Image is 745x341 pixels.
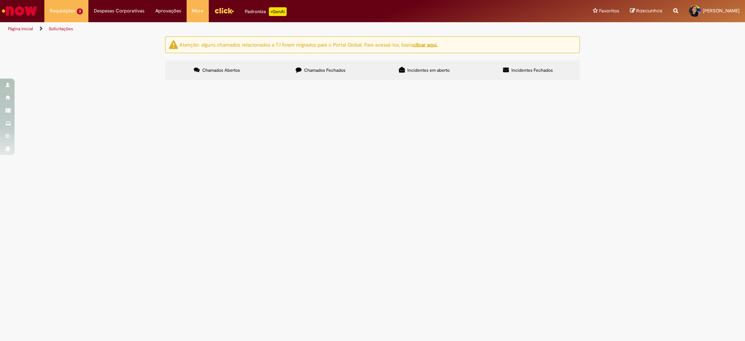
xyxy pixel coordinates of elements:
[94,7,144,15] span: Despesas Corporativas
[49,26,73,32] a: Solicitações
[407,67,450,73] span: Incidentes em aberto
[155,7,181,15] span: Aprovações
[50,7,75,15] span: Requisições
[269,7,287,16] p: +GenAi
[630,8,662,15] a: Rascunhos
[5,22,491,36] ul: Trilhas de página
[304,67,346,73] span: Chamados Fechados
[413,41,438,48] a: clicar aqui.
[77,8,83,15] span: 3
[511,67,553,73] span: Incidentes Fechados
[214,5,234,16] img: click_logo_yellow_360x200.png
[636,7,662,14] span: Rascunhos
[245,7,287,16] div: Padroniza
[179,41,438,48] ng-bind-html: Atenção: alguns chamados relacionados a T.I foram migrados para o Portal Global. Para acessá-los,...
[192,7,203,15] span: More
[202,67,240,73] span: Chamados Abertos
[1,4,38,18] img: ServiceNow
[599,7,619,15] span: Favoritos
[8,26,33,32] a: Página inicial
[703,8,740,14] span: [PERSON_NAME]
